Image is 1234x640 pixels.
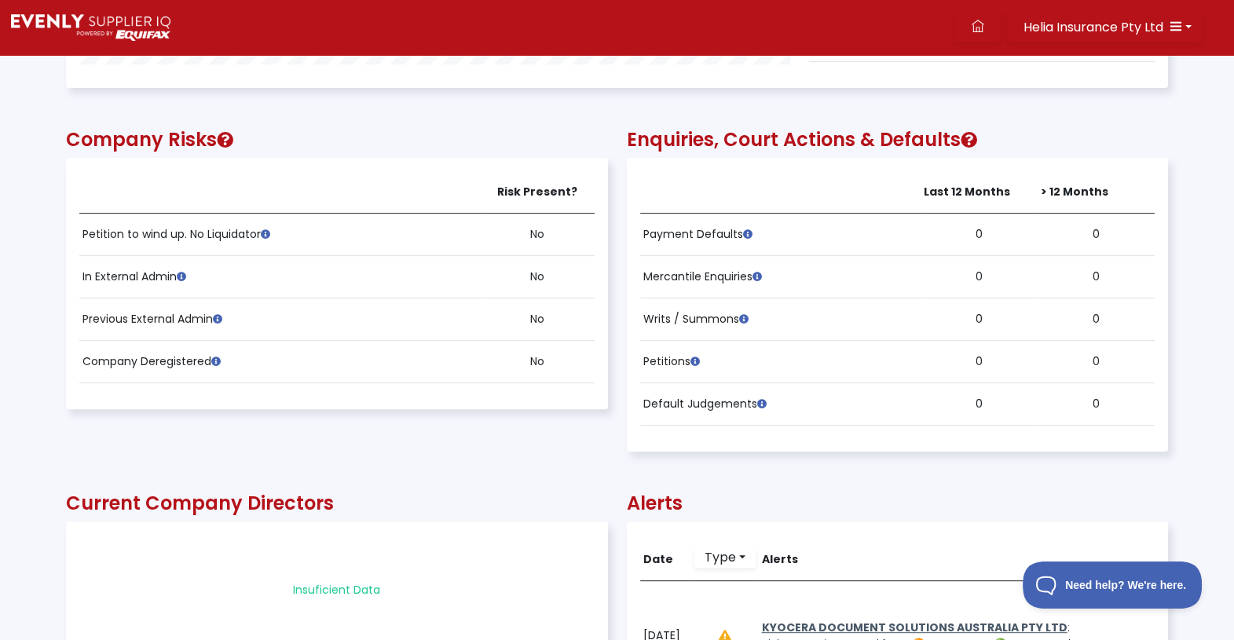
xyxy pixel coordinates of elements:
iframe: Toggle Customer Support [1023,561,1203,609]
td: 0 [921,213,1038,255]
td: Petition to wind up. No Liquidator [79,213,480,255]
img: Supply Predict [11,14,170,41]
span: No [530,269,544,284]
h2: Current Company Directors [66,492,608,515]
td: Previous External Admin [79,298,480,340]
h2: Alerts [627,492,1169,515]
td: Writs / Summons [640,298,921,340]
td: 0 [921,340,1038,382]
a: KYOCERA DOCUMENT SOLUTIONS AUSTRALIA PTY LTD [762,620,1067,635]
td: 0 [1038,340,1155,382]
td: Payment Defaults [640,213,921,255]
span: No [530,311,544,327]
td: 0 [1038,255,1155,298]
button: Helia Insurance Pty Ltd [1007,13,1202,42]
td: Default Judgements [640,382,921,425]
td: 0 [921,255,1038,298]
span: No [530,353,544,369]
span: Helia Insurance Pty Ltd [1023,18,1163,36]
td: 0 [921,298,1038,340]
td: Mercantile Enquiries [640,255,921,298]
td: 0 [921,382,1038,425]
td: Petitions [640,340,921,382]
th: Last 12 Months [921,171,1038,214]
td: 0 [1038,382,1155,425]
th: > 12 Months [1038,171,1155,214]
th: Alerts [759,535,1155,581]
th: Date [640,535,691,581]
h2: Enquiries, Court Actions & Defaults [627,129,1169,152]
h2: Company Risks [66,129,608,152]
td: 0 [1038,298,1155,340]
td: Company Deregistered [79,340,480,382]
a: Type [694,547,756,568]
td: In External Admin [79,255,480,298]
td: 0 [1038,213,1155,255]
span: No [530,226,544,242]
th: Risk Present? [480,171,595,214]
